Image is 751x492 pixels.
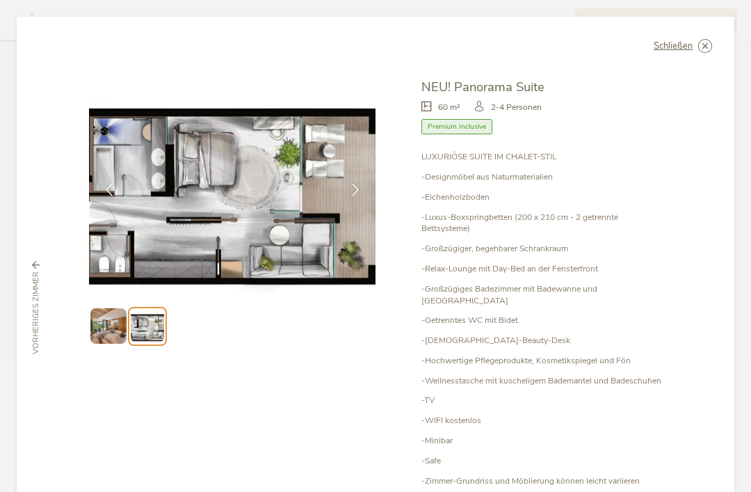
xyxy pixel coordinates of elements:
p: -Großzügiges Badezimmer mit Badewanne und [GEOGRAPHIC_DATA] [421,283,662,307]
span: Schließen [654,42,693,51]
img: Preview [90,308,126,344]
p: -Großzügiger, begehbarer Schrankraum [421,243,662,255]
span: NEU! Panorama Suite [421,78,544,95]
img: Preview [131,310,163,342]
p: -[DEMOGRAPHIC_DATA]-Beauty-Desk [421,335,662,347]
img: NEU! Panorama Suite [89,78,375,293]
span: 2-4 Personen [491,102,542,113]
p: -Eichenholzboden [421,191,662,203]
p: -Luxus-Boxspringbetten (200 x 210 cm - 2 getrennte Bettsysteme) [421,212,662,235]
span: vorheriges Zimmer [31,271,42,354]
p: -Getrenntes WC mit Bidet [421,315,662,326]
p: -Designmöbel aus Naturmaterialien [421,171,662,183]
span: 60 m² [438,102,460,113]
span: Premium Inclusive [421,119,492,135]
p: -Hochwertige Pflegeprodukte, Kosmetikspiegel und Fön [421,355,662,367]
p: LUXURIÖSE SUITE IM CHALET-STIL [421,151,662,163]
p: -Relax-Lounge mit Day-Bed an der Fensterfront [421,263,662,275]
